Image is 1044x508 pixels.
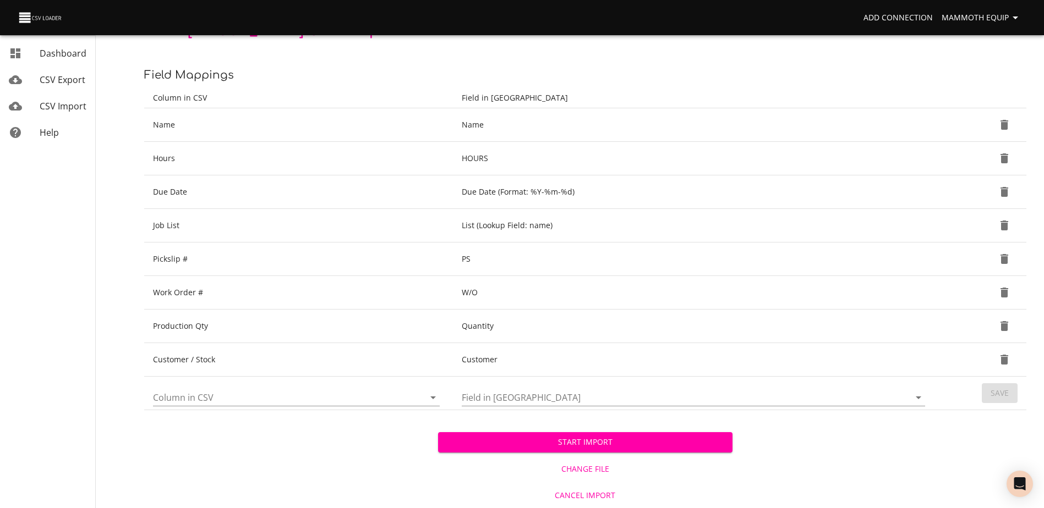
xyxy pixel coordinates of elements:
span: Mammoth Equip [942,11,1022,25]
td: Quantity [453,310,938,343]
td: W/O [453,276,938,310]
th: Column in CSV [144,88,453,108]
td: PS [453,242,938,276]
td: Work Order # [144,276,453,310]
span: CSV Export [40,74,85,86]
button: Delete [991,246,1018,272]
span: Start Import [447,435,723,449]
td: Due Date [144,175,453,209]
td: Job List [144,209,453,242]
button: Delete [991,313,1018,339]
td: List (Lookup Field: name) [453,209,938,242]
th: Field in [GEOGRAPHIC_DATA] [453,88,938,108]
button: Change File [438,459,732,479]
div: Open Intercom Messenger [1007,471,1033,497]
td: Production Qty [144,310,453,343]
button: Delete [991,112,1018,138]
img: CSV Loader [18,10,64,25]
span: CSV Import [40,100,86,112]
td: Name [144,108,453,142]
button: Delete [991,145,1018,172]
span: Change File [442,462,728,476]
button: Open [425,390,441,405]
span: Dashboard [40,47,86,59]
button: Mammoth Equip [937,8,1026,28]
a: Add Connection [859,8,937,28]
td: Due Date (Format: %Y-%m-%d) [453,175,938,209]
button: Delete [991,346,1018,373]
button: Delete [991,179,1018,205]
td: Name [453,108,938,142]
button: Delete [991,212,1018,239]
span: Add Connection [863,11,933,25]
td: Hours [144,142,453,175]
td: Customer / Stock [144,343,453,377]
td: Customer [453,343,938,377]
button: Start Import [438,432,732,452]
button: Cancel Import [438,485,732,506]
td: HOURS [453,142,938,175]
button: Delete [991,279,1018,306]
button: Open [911,390,926,405]
span: Field Mappings [144,69,234,81]
span: Cancel Import [442,489,728,503]
span: Help [40,126,59,139]
td: Pickslip # [144,242,453,276]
